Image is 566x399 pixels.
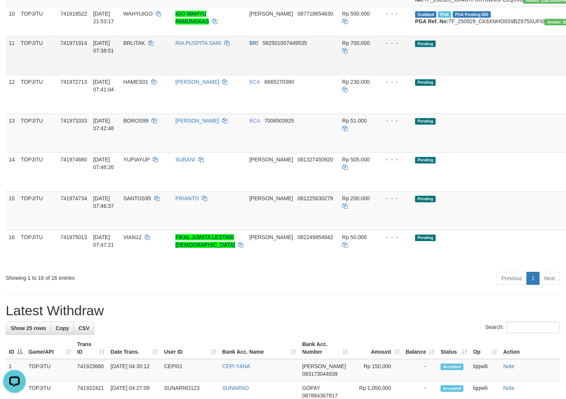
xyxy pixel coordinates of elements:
[26,359,74,381] td: TOPJITU
[6,303,560,318] h1: Latest Withdraw
[6,191,18,230] td: 15
[6,36,18,75] td: 11
[74,359,108,381] td: 741923660
[6,6,18,36] td: 10
[415,118,436,124] span: Pending
[415,79,436,86] span: Pending
[249,118,260,124] span: BCA
[61,156,87,163] span: 741974680
[161,359,219,381] td: CEPI01
[438,337,470,359] th: Status: activate to sort column ascending
[453,11,491,18] span: PGA Pending
[415,11,437,18] span: Grabbed
[342,156,370,163] span: Rp 505.000
[93,11,114,24] span: [DATE] 21:53:17
[351,337,403,359] th: Amount: activate to sort column ascending
[61,195,87,201] span: 741974734
[249,156,293,163] span: [PERSON_NAME]
[438,11,451,18] span: Marked by bjqdanil
[18,152,57,191] td: TOPJITU
[380,10,409,18] div: - - -
[93,40,114,54] span: [DATE] 07:38:51
[219,337,299,359] th: Bank Acc. Name: activate to sort column ascending
[18,230,57,269] td: TOPJITU
[93,79,114,93] span: [DATE] 07:41:04
[6,271,230,282] div: Showing 1 to 16 of 16 entries
[527,272,540,285] a: 1
[11,325,46,331] span: Show 25 rows
[123,79,148,85] span: HAMES01
[18,6,57,36] td: TOPJITU
[302,385,320,391] span: GOPAY
[441,364,464,370] span: Accepted
[123,156,150,163] span: YUPIAYUP
[74,337,108,359] th: Trans ID: activate to sort column ascending
[61,11,87,17] span: 741618522
[302,363,346,369] span: [PERSON_NAME]
[299,337,351,359] th: Bank Acc. Number: activate to sort column ascending
[342,79,370,85] span: Rp 230.000
[504,385,515,391] a: Note
[56,325,69,331] span: Copy
[263,40,307,46] span: Copy 562501007449535 to clipboard
[486,322,560,333] label: Search:
[123,234,142,240] span: VIAN12
[123,40,145,46] span: BRLITAK
[497,272,527,285] a: Previous
[175,11,209,24] a: IGO WAHYU PAMUNGKAS
[265,118,294,124] span: Copy 7006503925 to clipboard
[175,234,235,248] a: FIKAL JUWITA LESTARI [DEMOGRAPHIC_DATA]
[222,363,250,369] a: CEPI YANA
[298,195,333,201] span: Copy 081225630279 to clipboard
[249,234,293,240] span: [PERSON_NAME]
[380,195,409,202] div: - - -
[61,79,87,85] span: 741972713
[415,235,436,241] span: Pending
[61,118,87,124] span: 741973333
[175,118,219,124] a: [PERSON_NAME]
[93,118,114,131] span: [DATE] 07:42:48
[415,157,436,163] span: Pending
[342,195,370,201] span: Rp 200.000
[6,113,18,152] td: 13
[380,156,409,163] div: - - -
[6,359,26,381] td: 1
[61,234,87,240] span: 741975013
[380,78,409,86] div: - - -
[302,371,338,377] span: Copy 083173044939 to clipboard
[506,322,560,333] input: Search:
[504,363,515,369] a: Note
[61,40,87,46] span: 741971914
[175,40,222,46] a: RIA PUSPITA SARI
[249,195,293,201] span: [PERSON_NAME]
[93,234,114,248] span: [DATE] 07:47:21
[265,79,294,85] span: Copy 6665270380 to clipboard
[415,196,436,202] span: Pending
[3,3,26,26] button: Open LiveChat chat widget
[222,385,249,391] a: SUNARNO
[175,195,199,201] a: PRIANTO
[6,230,18,269] td: 16
[470,359,501,381] td: bjqwili
[18,36,57,75] td: TOPJITU
[302,393,338,399] span: Copy 087884367817 to clipboard
[93,195,114,209] span: [DATE] 07:46:37
[26,337,74,359] th: Game/API: activate to sort column ascending
[380,233,409,241] div: - - -
[175,156,195,163] a: SUBANI
[73,322,94,335] a: CSV
[6,322,51,335] a: Show 25 rows
[18,75,57,113] td: TOPJITU
[6,337,26,359] th: ID: activate to sort column descending
[298,11,333,17] span: Copy 087718654630 to clipboard
[298,234,333,240] span: Copy 082249954942 to clipboard
[501,337,560,359] th: Action
[351,359,403,381] td: Rp 150,000
[403,337,438,359] th: Balance: activate to sort column ascending
[78,325,89,331] span: CSV
[470,337,501,359] th: Op: activate to sort column ascending
[108,359,161,381] td: [DATE] 04:30:12
[93,156,114,170] span: [DATE] 07:46:26
[6,75,18,113] td: 12
[249,40,258,46] span: BRI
